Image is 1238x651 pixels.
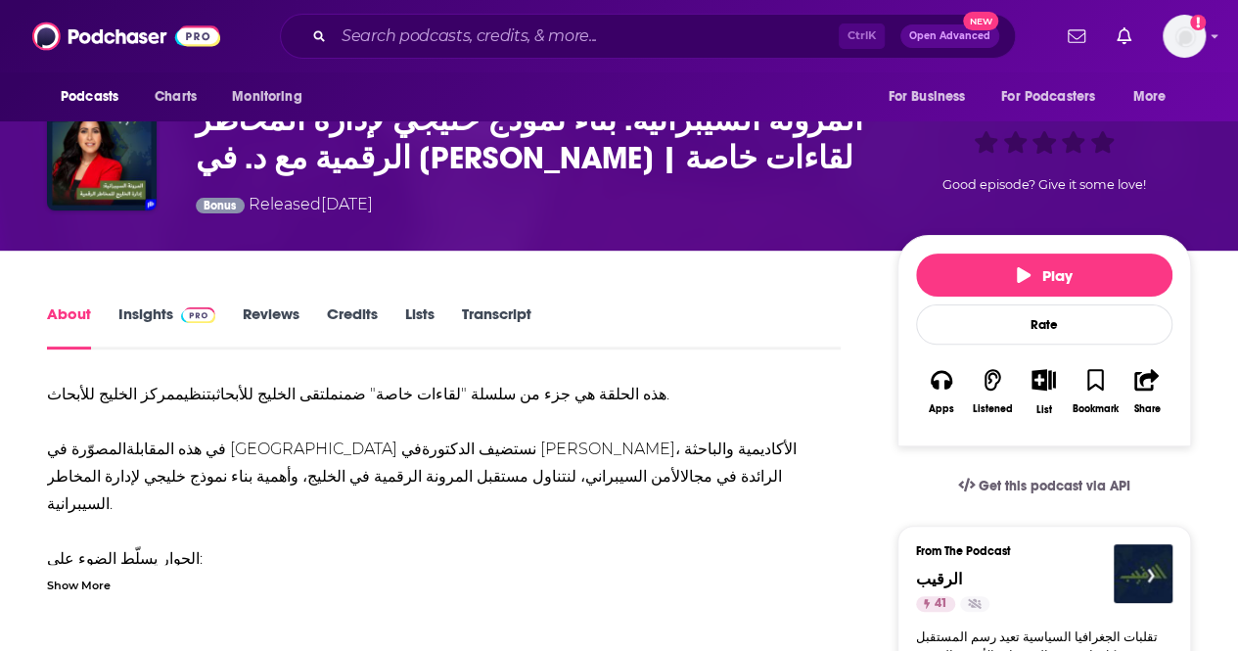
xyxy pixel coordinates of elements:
[1163,15,1206,58] button: Show profile menu
[1109,20,1139,53] a: Show notifications dropdown
[929,403,954,415] div: Apps
[1133,83,1167,111] span: More
[874,78,989,116] button: open menu
[1133,403,1160,415] div: Share
[916,544,1157,558] h3: From The Podcast
[988,78,1123,116] button: open menu
[118,304,215,349] a: InsightsPodchaser Pro
[1019,356,1070,428] div: Show More ButtonList
[888,83,965,111] span: For Business
[1163,15,1206,58] span: Logged in as GrantleyWhite
[1070,356,1121,428] button: Bookmark
[967,356,1018,428] button: Listened
[1024,369,1064,391] button: Show More Button
[963,12,998,30] span: New
[1036,403,1052,416] div: List
[916,254,1172,297] button: Play
[916,304,1172,345] div: Rate
[204,200,236,211] span: Bonus
[942,177,1146,192] span: Good episode? Give it some love!
[1122,356,1172,428] button: Share
[979,478,1130,494] span: Get this podcast via API
[196,193,373,219] div: Released [DATE]
[47,101,157,210] img: المرونة السيبرانية: بناء نموذج خليجي لإدارة المخاطر الرقمية مع د. في مصطفى بن سلامة | لقاءات خاصة
[47,304,91,349] a: About
[1163,15,1206,58] img: User Profile
[942,462,1146,510] a: Get this podcast via API
[218,78,327,116] button: open menu
[1120,78,1191,116] button: open menu
[196,101,866,177] h1: المرونة السيبرانية: بناء نموذج خليجي لإدارة المخاطر الرقمية مع د. في مصطفى بن سلامة | لقاءات خاصة
[1114,544,1172,603] img: الرقيب
[1073,403,1119,415] div: Bookmark
[181,307,215,323] img: Podchaser Pro
[155,83,197,111] span: Charts
[232,83,301,111] span: Monitoring
[142,78,208,116] a: Charts
[916,570,962,588] a: الرقيب
[839,23,885,49] span: Ctrl K
[916,596,955,612] a: 41
[405,304,435,349] a: Lists
[327,304,378,349] a: Credits
[243,304,299,349] a: Reviews
[32,18,220,55] img: Podchaser - Follow, Share and Rate Podcasts
[462,304,531,349] a: Transcript
[1017,266,1073,285] span: Play
[61,83,118,111] span: Podcasts
[280,14,1016,59] div: Search podcasts, credits, & more...
[909,31,990,41] span: Open Advanced
[1190,15,1206,30] svg: Add a profile image
[916,356,967,428] button: Apps
[47,78,144,116] button: open menu
[334,21,839,52] input: Search podcasts, credits, & more...
[1060,20,1093,53] a: Show notifications dropdown
[900,24,999,48] button: Open AdvancedNew
[973,403,1013,415] div: Listened
[1001,83,1095,111] span: For Podcasters
[935,594,947,614] span: 41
